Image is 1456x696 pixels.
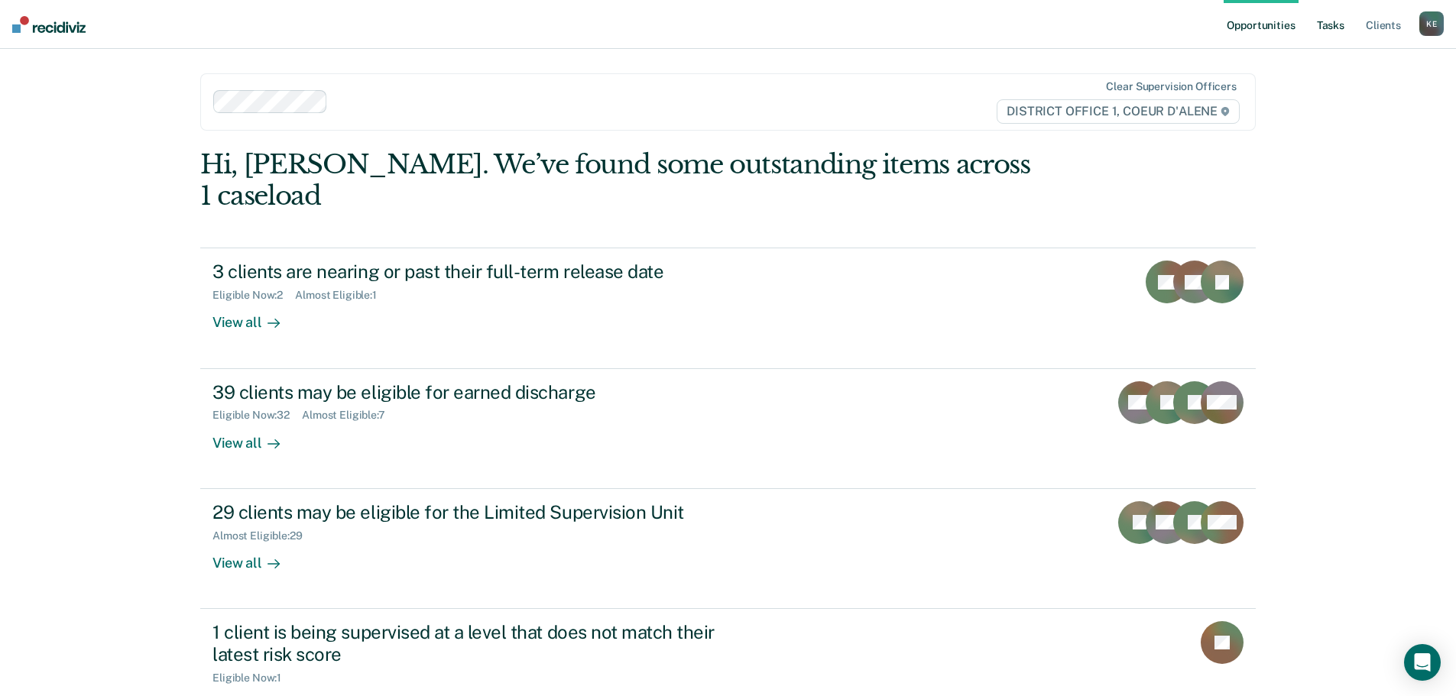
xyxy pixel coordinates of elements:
[1106,80,1236,93] div: Clear supervision officers
[212,422,298,452] div: View all
[212,501,749,523] div: 29 clients may be eligible for the Limited Supervision Unit
[212,261,749,283] div: 3 clients are nearing or past their full-term release date
[1419,11,1444,36] div: K E
[12,16,86,33] img: Recidiviz
[1404,644,1441,681] div: Open Intercom Messenger
[212,409,302,422] div: Eligible Now : 32
[997,99,1240,124] span: DISTRICT OFFICE 1, COEUR D'ALENE
[200,489,1256,609] a: 29 clients may be eligible for the Limited Supervision UnitAlmost Eligible:29View all
[212,289,295,302] div: Eligible Now : 2
[1419,11,1444,36] button: KE
[302,409,397,422] div: Almost Eligible : 7
[200,369,1256,489] a: 39 clients may be eligible for earned dischargeEligible Now:32Almost Eligible:7View all
[212,621,749,665] div: 1 client is being supervised at a level that does not match their latest risk score
[212,672,293,685] div: Eligible Now : 1
[295,289,389,302] div: Almost Eligible : 1
[212,302,298,332] div: View all
[200,149,1045,212] div: Hi, [PERSON_NAME]. We’ve found some outstanding items across 1 caseload
[212,529,315,542] div: Almost Eligible : 29
[200,248,1256,368] a: 3 clients are nearing or past their full-term release dateEligible Now:2Almost Eligible:1View all
[212,381,749,403] div: 39 clients may be eligible for earned discharge
[212,542,298,571] div: View all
